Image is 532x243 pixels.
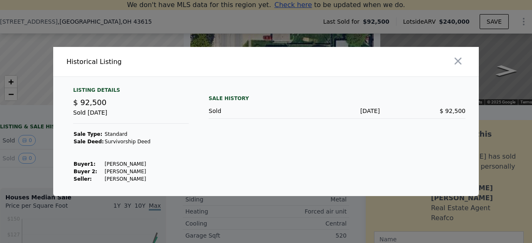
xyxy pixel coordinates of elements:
div: Sold [209,107,294,115]
td: Survivorship Deed [104,138,151,145]
strong: Sale Deed: [74,139,104,145]
td: Standard [104,130,151,138]
strong: Buyer 2: [74,169,97,174]
td: [PERSON_NAME] [104,168,151,175]
strong: Sale Type: [74,131,102,137]
div: Sold [DATE] [73,108,189,124]
strong: Buyer 1 : [74,161,96,167]
td: [PERSON_NAME] [104,160,151,168]
span: $ 92,500 [73,98,106,107]
div: [DATE] [294,107,380,115]
span: $ 92,500 [440,108,465,114]
strong: Seller : [74,176,92,182]
div: Sale History [209,93,465,103]
td: [PERSON_NAME] [104,175,151,183]
div: Listing Details [73,87,189,97]
div: Historical Listing [66,57,263,67]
